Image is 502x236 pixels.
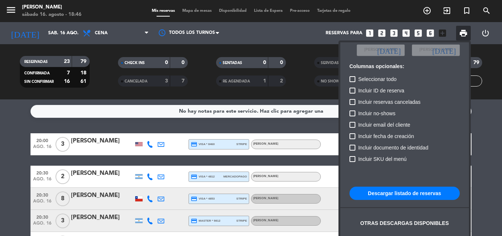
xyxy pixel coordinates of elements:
span: Incluir reservas canceladas [358,98,421,106]
button: Descargar listado de reservas [349,187,460,200]
h6: Columnas opcionales: [349,63,460,70]
div: Otras descargas disponibles [360,219,449,228]
span: Incluir documento de identidad [358,143,429,152]
span: Seleccionar todo [358,75,397,84]
span: print [459,29,468,38]
span: Incluir SKU del menú [358,155,407,163]
span: Incluir fecha de creación [358,132,414,141]
span: Incluir no-shows [358,109,395,118]
i: [DATE] [377,46,401,54]
span: Incluir ID de reserva [358,86,404,95]
span: Incluir email del cliente [358,120,410,129]
span: [PERSON_NAME] [419,47,452,53]
i: [DATE] [432,46,456,54]
span: [PERSON_NAME] [364,47,397,53]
